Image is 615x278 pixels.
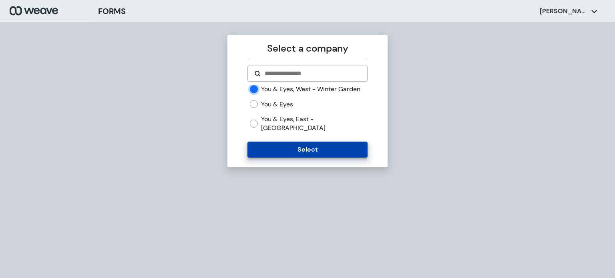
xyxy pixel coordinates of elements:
p: [PERSON_NAME] [540,7,588,16]
label: You & Eyes, West - Winter Garden [261,85,360,94]
h3: FORMS [98,5,126,17]
label: You & Eyes, East - [GEOGRAPHIC_DATA] [261,115,367,132]
input: Search [264,69,360,78]
p: Select a company [247,41,367,56]
button: Select [247,142,367,158]
label: You & Eyes [261,100,293,109]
